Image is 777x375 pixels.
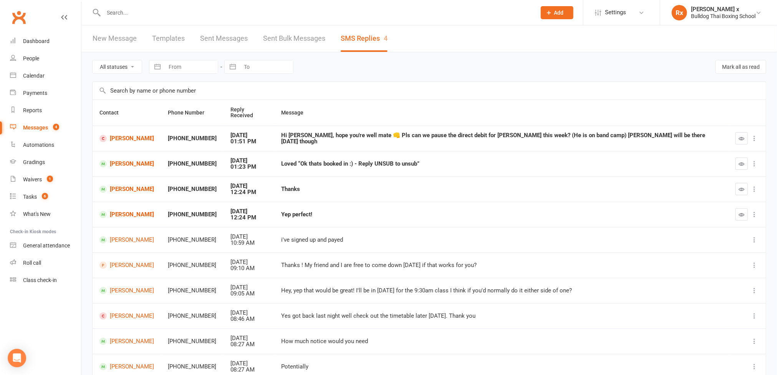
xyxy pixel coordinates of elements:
[168,211,217,218] div: [PHONE_NUMBER]
[23,107,42,113] div: Reports
[168,287,217,294] div: [PHONE_NUMBER]
[10,33,81,50] a: Dashboard
[200,25,248,52] a: Sent Messages
[23,176,42,183] div: Waivers
[168,338,217,345] div: [PHONE_NUMBER]
[230,290,267,297] div: 09:05 AM
[99,236,154,244] a: [PERSON_NAME]
[168,186,217,192] div: [PHONE_NUMBER]
[230,335,267,342] div: [DATE]
[93,100,161,126] th: Contact
[99,186,154,193] a: [PERSON_NAME]
[168,135,217,142] div: [PHONE_NUMBER]
[23,55,39,61] div: People
[99,135,154,142] a: [PERSON_NAME]
[23,38,50,44] div: Dashboard
[99,160,154,168] a: [PERSON_NAME]
[10,237,81,254] a: General attendance kiosk mode
[281,237,722,243] div: i've signed up and payed
[240,60,293,73] input: To
[10,272,81,289] a: Class kiosk mode
[42,193,48,199] span: 6
[53,124,59,130] span: 4
[8,349,26,367] div: Open Intercom Messenger
[10,171,81,188] a: Waivers 1
[93,82,766,100] input: Search by name or phone number
[10,67,81,85] a: Calendar
[230,265,267,272] div: 09:10 AM
[274,100,729,126] th: Message
[281,262,722,269] div: Thanks ! My friend and I are free to come down [DATE] if that works for you?
[230,316,267,322] div: 08:46 AM
[9,8,28,27] a: Clubworx
[691,6,755,13] div: [PERSON_NAME] x
[23,194,37,200] div: Tasks
[10,188,81,206] a: Tasks 6
[10,206,81,223] a: What's New
[10,50,81,67] a: People
[230,208,267,215] div: [DATE]
[281,211,722,218] div: Yep perfect!
[230,214,267,221] div: 12:24 PM
[99,363,154,370] a: [PERSON_NAME]
[230,259,267,265] div: [DATE]
[384,34,388,42] div: 4
[168,313,217,319] div: [PHONE_NUMBER]
[10,102,81,119] a: Reports
[23,142,54,148] div: Automations
[230,240,267,246] div: 10:59 AM
[230,341,267,348] div: 08:27 AM
[168,237,217,243] div: [PHONE_NUMBER]
[23,90,47,96] div: Payments
[93,25,137,52] a: New Message
[691,13,755,20] div: Bulldog Thai Boxing School
[554,10,564,16] span: Add
[281,132,722,145] div: Hi [PERSON_NAME], hope you're well mate 👊 Pls can we pause the direct debit for [PERSON_NAME] thi...
[164,60,218,73] input: From
[10,85,81,102] a: Payments
[23,242,70,249] div: General attendance
[230,360,267,367] div: [DATE]
[99,211,154,218] a: [PERSON_NAME]
[281,186,722,192] div: Thanks
[10,136,81,154] a: Automations
[23,73,45,79] div: Calendar
[152,25,185,52] a: Templates
[230,189,267,196] div: 12:24 PM
[101,7,531,18] input: Search...
[230,138,267,145] div: 01:51 PM
[541,6,573,19] button: Add
[23,260,41,266] div: Roll call
[23,211,51,217] div: What's New
[281,363,722,370] div: Potentially
[230,164,267,170] div: 01:23 PM
[672,5,687,20] div: Rx
[47,176,53,182] span: 1
[230,284,267,291] div: [DATE]
[230,234,267,240] div: [DATE]
[99,338,154,345] a: [PERSON_NAME]
[230,367,267,373] div: 08:27 AM
[161,100,224,126] th: Phone Number
[168,262,217,269] div: [PHONE_NUMBER]
[230,310,267,316] div: [DATE]
[281,287,722,294] div: Hey, yep that would be great! I'll be in [DATE] for the 9:30am class I think if you'd normally do...
[99,287,154,294] a: [PERSON_NAME]
[341,25,388,52] a: SMS Replies4
[168,161,217,167] div: [PHONE_NUMBER]
[168,363,217,370] div: [PHONE_NUMBER]
[224,100,274,126] th: Reply Received
[23,159,45,165] div: Gradings
[10,154,81,171] a: Gradings
[716,60,766,74] button: Mark all as read
[230,158,267,164] div: [DATE]
[10,254,81,272] a: Roll call
[230,183,267,189] div: [DATE]
[23,277,57,283] div: Class check-in
[281,161,722,167] div: Loved “Ok thats booked in :) - Reply UNSUB to unsub”
[10,119,81,136] a: Messages 4
[99,262,154,269] a: [PERSON_NAME]
[281,338,722,345] div: How much notice would you need
[99,312,154,320] a: [PERSON_NAME]
[23,124,48,131] div: Messages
